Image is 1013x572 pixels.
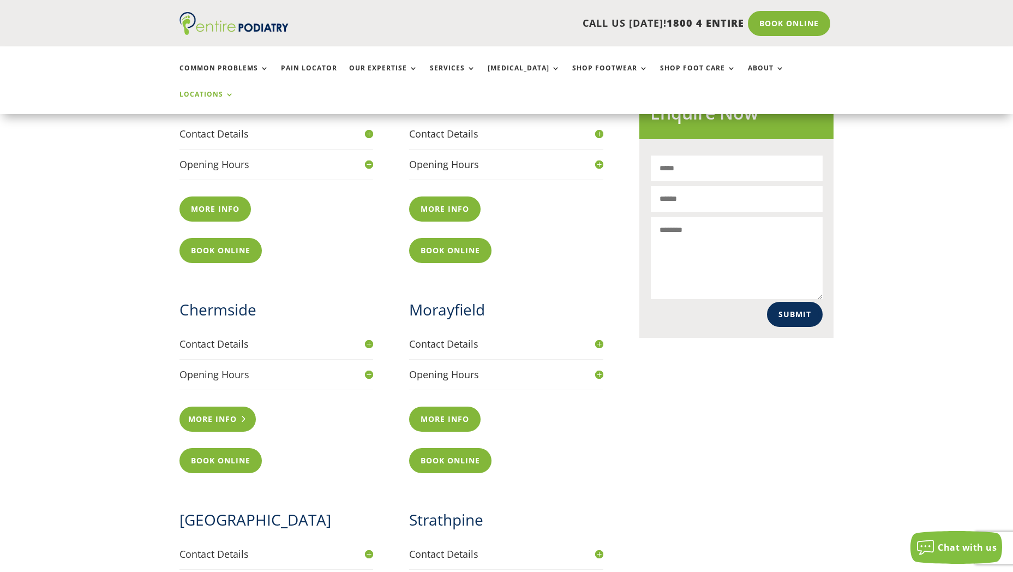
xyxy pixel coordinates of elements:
h2: Strathpine [409,509,603,536]
a: About [748,64,784,88]
h4: Opening Hours [179,158,374,171]
h2: Enquire Now [650,101,823,131]
h4: Opening Hours [409,158,603,171]
a: More info [179,196,251,222]
h4: Contact Details [179,337,374,351]
a: Shop Footwear [572,64,648,88]
a: Entire Podiatry [179,26,289,37]
h4: Contact Details [409,337,603,351]
h2: Morayfield [409,299,603,326]
button: Chat with us [910,531,1002,564]
img: logo (1) [179,12,289,35]
a: More info [409,196,481,222]
a: Locations [179,91,234,114]
h2: [GEOGRAPHIC_DATA] [179,509,374,536]
h4: Contact Details [179,127,374,141]
a: More info [409,407,481,432]
a: Book Online [409,238,491,263]
p: CALL US [DATE]! [331,16,744,31]
a: Pain Locator [281,64,337,88]
h2: Chermside [179,299,374,326]
a: Book Online [179,238,262,263]
button: Submit [767,302,823,327]
h4: Contact Details [409,127,603,141]
a: More info [179,407,256,432]
a: Our Expertise [349,64,418,88]
a: Common Problems [179,64,269,88]
a: Book Online [748,11,830,36]
span: Chat with us [938,541,997,553]
h4: Opening Hours [409,368,603,382]
h4: Contact Details [409,547,603,561]
h4: Contact Details [179,547,374,561]
a: Shop Foot Care [660,64,736,88]
span: 1800 4 ENTIRE [667,16,744,29]
a: Services [430,64,476,88]
a: Book Online [409,448,491,473]
a: Book Online [179,448,262,473]
a: [MEDICAL_DATA] [488,64,560,88]
h4: Opening Hours [179,368,374,382]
